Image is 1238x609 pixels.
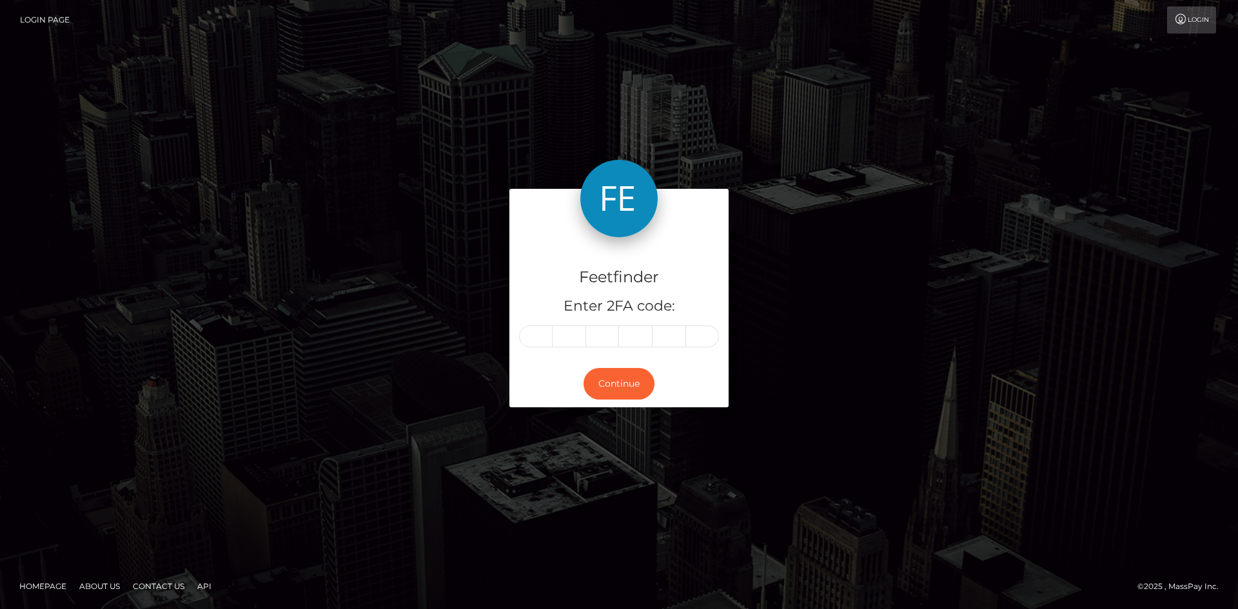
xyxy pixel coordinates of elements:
[519,296,719,316] h5: Enter 2FA code:
[20,6,70,34] a: Login Page
[1167,6,1216,34] a: Login
[519,266,719,289] h4: Feetfinder
[192,576,217,596] a: API
[584,368,654,400] button: Continue
[74,576,125,596] a: About Us
[580,160,658,237] img: Feetfinder
[14,576,72,596] a: Homepage
[1137,579,1228,594] div: © 2025 , MassPay Inc.
[128,576,190,596] a: Contact Us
